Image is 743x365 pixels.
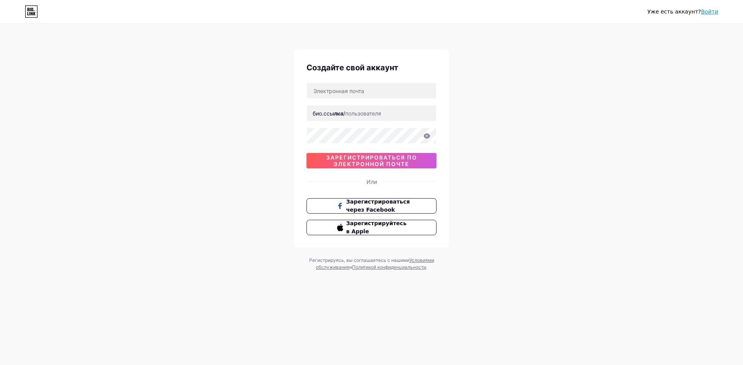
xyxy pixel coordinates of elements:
font: зарегистрироваться по электронной почте [326,154,417,167]
font: и [349,264,352,270]
a: Политикой конфиденциальности [352,264,426,270]
font: Создайте свой аккаунт [306,63,398,72]
input: Электронная почта [307,83,436,98]
input: имя пользователя [307,105,436,121]
button: Зарегистрируйтесь в Apple [306,220,437,235]
font: Регистрируясь, вы соглашаетесь с нашими [309,257,409,263]
button: зарегистрироваться по электронной почте [306,153,437,168]
font: . [426,264,427,270]
button: Зарегистрироваться через Facebook [306,198,437,214]
font: Зарегистрироваться через Facebook [346,199,410,213]
font: био.ссылка/ [313,110,345,117]
font: Или [366,178,377,185]
a: Войти [701,8,718,15]
font: Зарегистрируйтесь в Apple [346,220,407,234]
font: Уже есть аккаунт? [647,8,701,15]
